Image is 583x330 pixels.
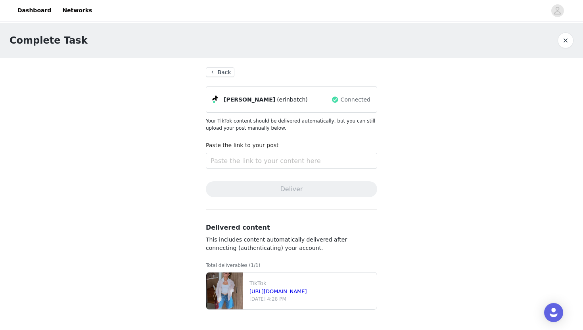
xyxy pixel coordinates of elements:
button: Deliver [206,181,377,197]
p: TikTok [249,279,374,288]
img: file [206,272,243,309]
span: (erinbatch) [277,96,308,104]
div: Open Intercom Messenger [544,303,563,322]
h1: Complete Task [10,33,88,48]
button: Back [206,67,234,77]
input: Paste the link to your content here [206,153,377,169]
p: [DATE] 4:28 PM [249,295,374,303]
h3: Delivered content [206,223,377,232]
p: Your TikTok content should be delivered automatically, but you can still upload your post manuall... [206,117,377,132]
a: Dashboard [13,2,56,19]
span: [PERSON_NAME] [224,96,275,104]
span: This includes content automatically delivered after connecting (authenticating) your account. [206,236,347,251]
a: Networks [58,2,97,19]
label: Paste the link to your post [206,142,279,148]
a: [URL][DOMAIN_NAME] [249,288,307,294]
span: Connected [341,96,370,104]
p: Total deliverables (1/1) [206,262,377,269]
div: avatar [554,4,561,17]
